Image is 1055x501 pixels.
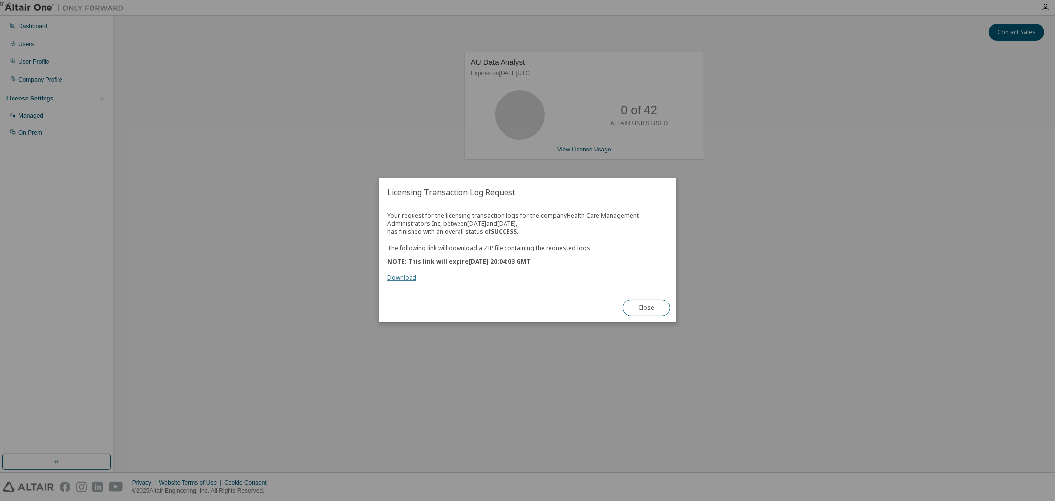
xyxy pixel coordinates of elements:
[387,212,668,282] div: Your request for the licensing transaction logs for the company Health Care Management Administra...
[387,258,530,266] b: NOTE: This link will expire [DATE] 20:04:03 GMT
[379,178,676,206] h2: Licensing Transaction Log Request
[623,300,670,317] button: Close
[387,274,416,282] a: Download
[387,244,668,252] p: The following link will download a ZIP file containing the requested logs.
[491,227,517,236] b: SUCCESS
